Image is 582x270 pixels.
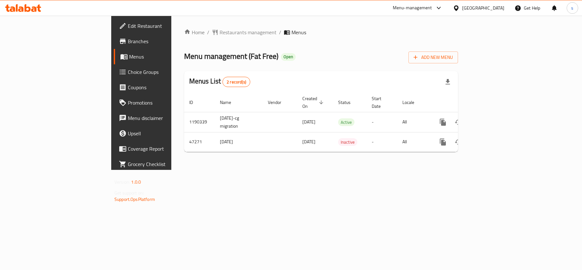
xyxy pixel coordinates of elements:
[571,4,573,12] span: s
[402,99,423,106] span: Locale
[281,53,296,61] div: Open
[128,37,203,45] span: Branches
[338,99,359,106] span: Status
[129,53,203,60] span: Menus
[114,49,208,64] a: Menus
[302,95,325,110] span: Created On
[114,64,208,80] a: Choice Groups
[114,156,208,172] a: Grocery Checklist
[189,99,201,106] span: ID
[430,93,502,112] th: Actions
[291,28,306,36] span: Menus
[128,130,203,137] span: Upsell
[184,93,502,152] table: enhanced table
[128,145,203,153] span: Coverage Report
[397,112,430,132] td: All
[372,95,390,110] span: Start Date
[114,178,130,186] span: Version:
[128,160,203,168] span: Grocery Checklist
[435,134,451,150] button: more
[184,28,458,36] nav: breadcrumb
[215,112,263,132] td: [DATE]-cg migration
[367,112,397,132] td: -
[462,4,504,12] div: [GEOGRAPHIC_DATA]
[338,119,354,126] span: Active
[128,114,203,122] span: Menu disclaimer
[212,28,276,36] a: Restaurants management
[114,34,208,49] a: Branches
[451,134,466,150] button: Change Status
[128,83,203,91] span: Coupons
[114,126,208,141] a: Upsell
[451,115,466,130] button: Change Status
[114,141,208,156] a: Coverage Report
[114,18,208,34] a: Edit Restaurant
[128,22,203,30] span: Edit Restaurant
[223,79,250,85] span: 2 record(s)
[414,53,453,61] span: Add New Menu
[367,132,397,152] td: -
[189,76,250,87] h2: Menus List
[128,99,203,107] span: Promotions
[220,28,276,36] span: Restaurants management
[114,95,208,110] a: Promotions
[131,178,141,186] span: 1.0.0
[302,138,315,146] span: [DATE]
[215,132,263,152] td: [DATE]
[338,118,354,126] div: Active
[393,4,432,12] div: Menu-management
[114,110,208,126] a: Menu disclaimer
[397,132,430,152] td: All
[440,74,455,90] div: Export file
[114,189,144,197] span: Get support on:
[220,99,239,106] span: Name
[302,118,315,126] span: [DATE]
[338,139,357,146] span: Inactive
[222,77,250,87] div: Total records count
[184,49,278,63] span: Menu management ( Fat Free )
[128,68,203,76] span: Choice Groups
[279,28,281,36] li: /
[435,115,451,130] button: more
[268,99,290,106] span: Vendor
[281,54,296,60] span: Open
[114,195,155,203] a: Support.OpsPlatform
[114,80,208,95] a: Coupons
[408,52,458,63] button: Add New Menu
